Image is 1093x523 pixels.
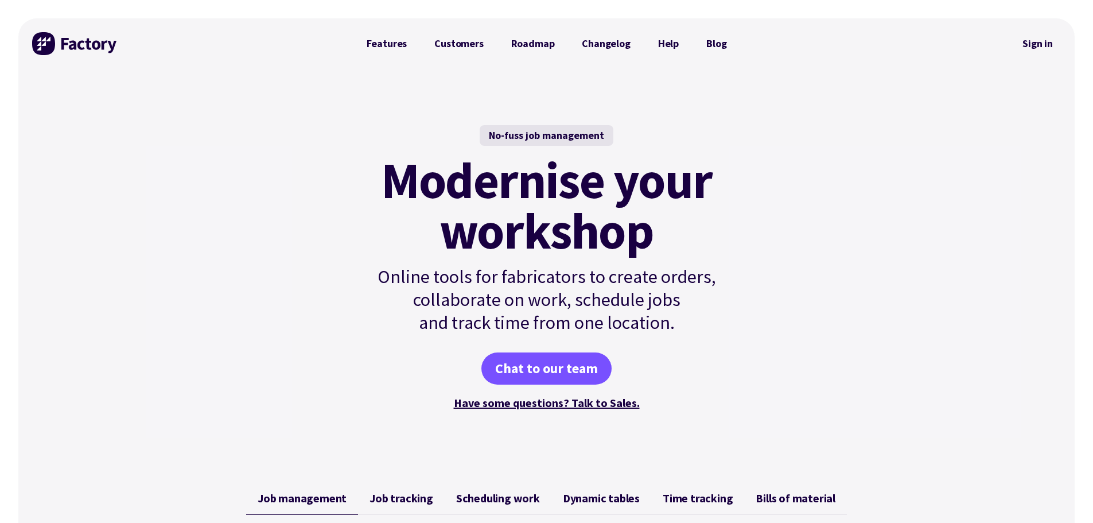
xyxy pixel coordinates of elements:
a: Features [353,32,421,55]
p: Online tools for fabricators to create orders, collaborate on work, schedule jobs and track time ... [353,265,741,334]
span: Dynamic tables [563,491,640,505]
a: Chat to our team [481,352,612,385]
a: Customers [421,32,497,55]
div: No-fuss job management [480,125,613,146]
a: Help [644,32,693,55]
mark: Modernise your workshop [381,155,712,256]
img: Factory [32,32,118,55]
a: Have some questions? Talk to Sales. [454,396,640,410]
nav: Primary Navigation [353,32,741,55]
span: Job tracking [369,491,433,505]
iframe: Chat Widget [1036,468,1093,523]
a: Roadmap [497,32,569,55]
span: Bills of material [756,491,835,505]
span: Job management [258,491,347,505]
a: Blog [693,32,740,55]
nav: Secondary Navigation [1014,30,1061,57]
a: Sign in [1014,30,1061,57]
span: Time tracking [663,491,733,505]
span: Scheduling work [456,491,540,505]
a: Changelog [568,32,644,55]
